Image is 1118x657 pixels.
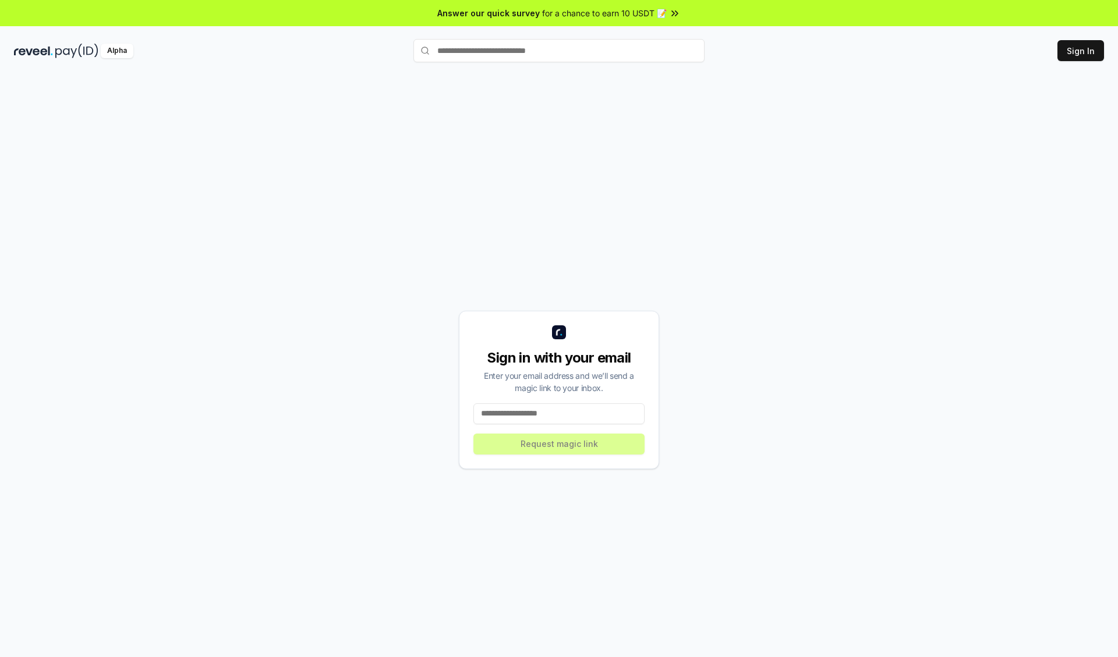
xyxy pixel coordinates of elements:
div: Sign in with your email [473,349,645,367]
img: pay_id [55,44,98,58]
div: Alpha [101,44,133,58]
span: Answer our quick survey [437,7,540,19]
img: reveel_dark [14,44,53,58]
div: Enter your email address and we’ll send a magic link to your inbox. [473,370,645,394]
span: for a chance to earn 10 USDT 📝 [542,7,667,19]
button: Sign In [1057,40,1104,61]
img: logo_small [552,325,566,339]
